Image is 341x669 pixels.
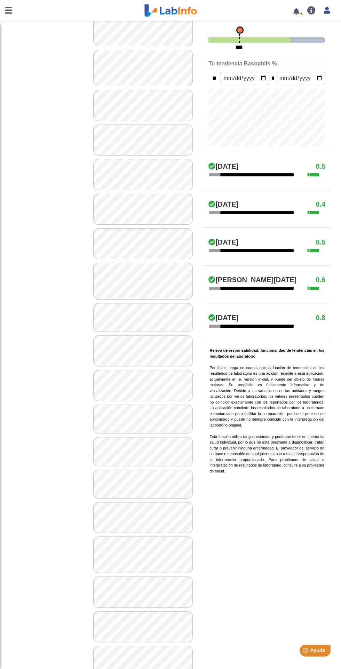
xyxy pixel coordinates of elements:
h4: 0.8 [316,314,325,322]
b: Tu tendencia Basophils % [208,61,277,66]
h4: 0.5 [316,238,325,247]
h4: [DATE] [208,314,238,322]
h4: 0.4 [316,200,325,209]
h4: [DATE] [208,162,238,171]
p: Por favor, tenga en cuenta que la función de tendencias de los resultados de laboratorio es una a... [209,348,324,474]
iframe: Help widget launcher [279,642,333,661]
h4: [DATE] [208,238,238,247]
h4: [DATE] [208,200,238,209]
input: mm/dd/yyyy [277,72,325,84]
h4: 0.6 [316,276,325,284]
b: Relevo de responsabilidad: funcionalidad de tendencias en los resultados de laboratorio [209,348,324,358]
h4: [PERSON_NAME][DATE] [208,276,296,284]
h4: 0.5 [316,162,325,171]
input: mm/dd/yyyy [221,72,269,84]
